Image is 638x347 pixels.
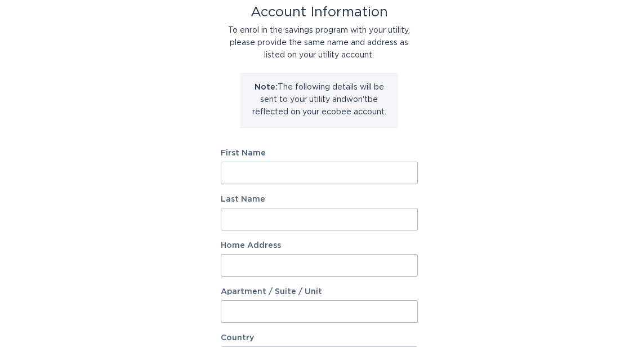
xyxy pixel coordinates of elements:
label: Home Address [221,242,418,250]
label: First Name [221,150,418,158]
div: Account Information [221,7,418,19]
strong: Note: [255,84,278,92]
label: Country [221,335,254,342]
p: The following details will be sent to your utility and won't be reflected on your ecobee account. [249,82,390,119]
label: Apartment / Suite / Unit [221,288,418,296]
label: Last Name [221,196,418,204]
div: To enrol in the savings program with your utility, please provide the same name and address as li... [221,25,418,62]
